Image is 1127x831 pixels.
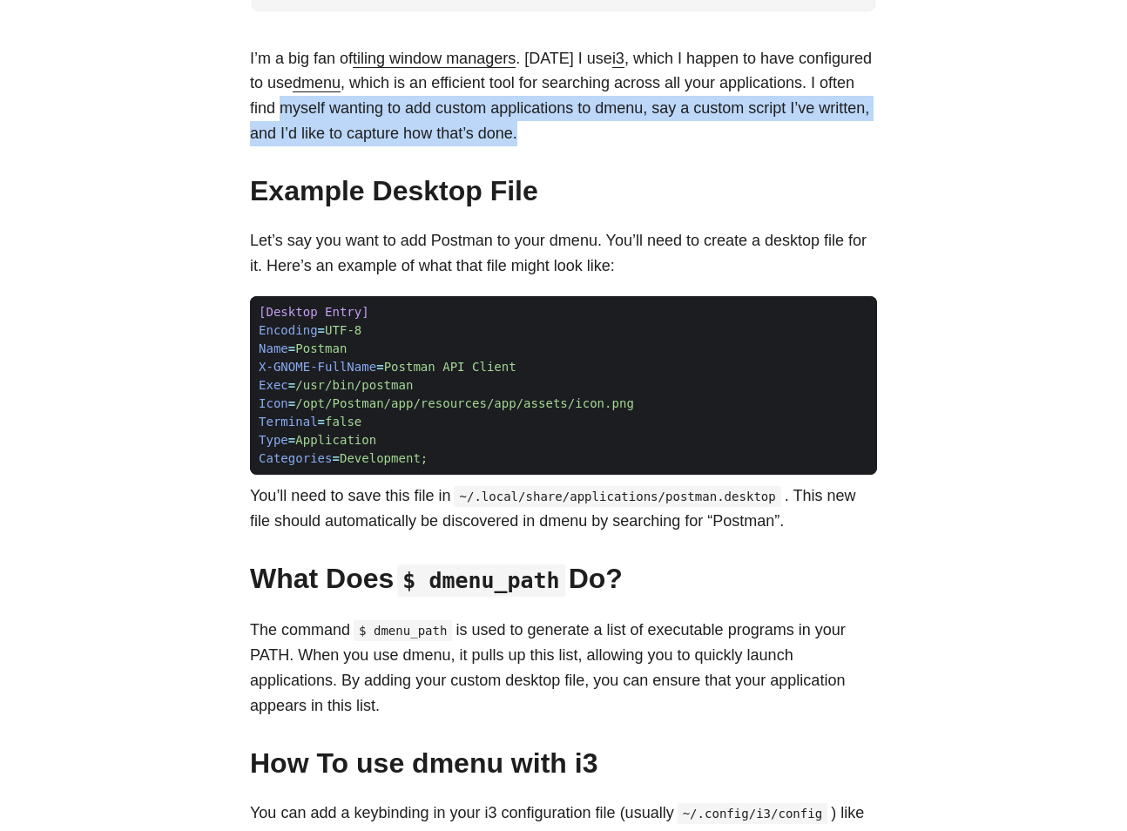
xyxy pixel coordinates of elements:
span: = [288,341,295,355]
span: Exec [259,378,288,392]
span: UTF-8 [325,323,361,337]
span: Terminal [259,415,318,429]
h2: What Does Do? [250,562,877,597]
a: i3 [612,50,624,67]
span: /usr/bin/postman [295,378,413,392]
h2: How To use dmenu with i3 [250,747,877,780]
span: Encoding [259,323,318,337]
a: dmenu [293,74,341,91]
span: X-GNOME-FullName [259,360,376,374]
code: $ dmenu_path [397,564,564,597]
a: tiling window managers [353,50,516,67]
span: [Desktop Entry] [259,305,369,319]
span: Type [259,433,288,447]
p: Let’s say you want to add Postman to your dmenu. You’ll need to create a desktop file for it. Her... [250,228,877,279]
p: I’m a big fan of . [DATE] I use , which I happen to have configured to use , which is an efficien... [250,46,877,146]
p: The command is used to generate a list of executable programs in your PATH. When you use dmenu, i... [250,618,877,718]
p: You’ll need to save this file in . This new file should automatically be discovered in dmenu by s... [250,483,877,534]
span: = [288,433,295,447]
span: = [332,451,339,465]
span: Postman [295,341,347,355]
span: = [288,378,295,392]
span: Icon [259,396,288,410]
span: /opt/Postman/app/resources/app/assets/icon.png [295,396,634,410]
h2: Example Desktop File [250,174,877,207]
span: = [318,415,325,429]
span: Name [259,341,288,355]
code: $ dmenu_path [354,620,452,641]
span: Application [295,433,376,447]
span: Categories [259,451,332,465]
span: = [376,360,383,374]
span: false [325,415,361,429]
span: Postman API Client [384,360,516,374]
span: = [318,323,325,337]
code: ~/.local/share/applications/postman.desktop [454,486,780,507]
span: Development; [340,451,428,465]
code: ~/.config/i3/config [678,803,828,824]
span: = [288,396,295,410]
